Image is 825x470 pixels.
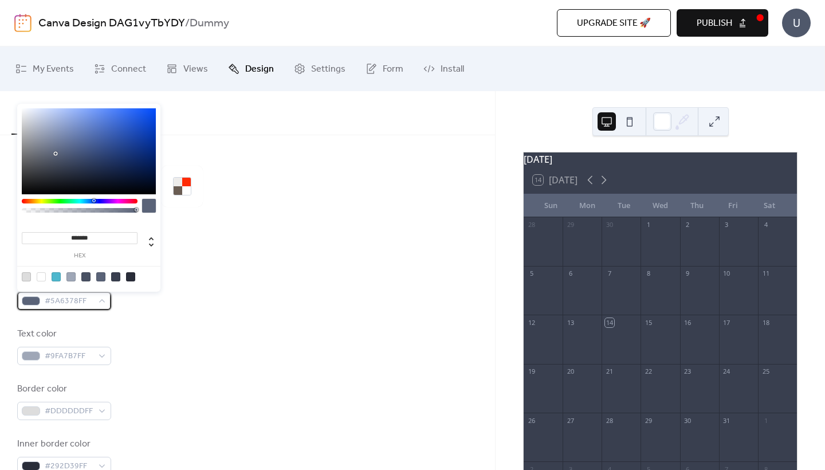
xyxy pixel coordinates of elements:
[677,9,768,37] button: Publish
[22,253,137,259] label: hex
[566,367,575,376] div: 20
[45,405,93,418] span: #DDDDDDFF
[683,318,692,327] div: 16
[38,13,185,34] a: Canva Design DAG1vyTbYDY
[761,416,770,425] div: 1
[527,269,536,278] div: 5
[605,318,614,327] div: 14
[185,13,190,34] b: /
[566,269,575,278] div: 6
[11,91,56,135] button: Colors
[644,221,653,229] div: 1
[683,269,692,278] div: 9
[715,194,752,217] div: Fri
[183,60,208,79] span: Views
[782,9,811,37] div: U
[245,60,274,79] span: Design
[722,367,731,376] div: 24
[566,416,575,425] div: 27
[527,221,536,229] div: 28
[158,51,217,87] a: Views
[761,318,770,327] div: 18
[56,91,122,134] button: Typography
[126,272,135,281] div: rgb(41, 45, 57)
[557,9,671,37] button: Upgrade site 🚀
[761,221,770,229] div: 4
[683,221,692,229] div: 2
[96,272,105,281] div: rgb(90, 99, 120)
[605,221,614,229] div: 30
[311,60,345,79] span: Settings
[533,194,569,217] div: Sun
[527,318,536,327] div: 12
[642,194,679,217] div: Wed
[722,416,731,425] div: 31
[81,272,91,281] div: rgb(73, 81, 99)
[524,152,797,166] div: [DATE]
[37,272,46,281] div: rgb(255, 255, 255)
[605,367,614,376] div: 21
[66,272,76,281] div: rgb(159, 167, 183)
[357,51,412,87] a: Form
[722,221,731,229] div: 3
[569,194,606,217] div: Mon
[577,17,651,30] span: Upgrade site 🚀
[383,60,403,79] span: Form
[644,318,653,327] div: 15
[606,194,642,217] div: Tue
[566,318,575,327] div: 13
[52,272,61,281] div: rgb(78, 183, 205)
[722,318,731,327] div: 17
[45,295,93,308] span: #5A6378FF
[441,60,464,79] span: Install
[566,221,575,229] div: 29
[722,269,731,278] div: 10
[111,272,120,281] div: rgb(57, 63, 79)
[605,416,614,425] div: 28
[7,51,82,87] a: My Events
[697,17,732,30] span: Publish
[678,194,715,217] div: Thu
[644,416,653,425] div: 29
[111,60,146,79] span: Connect
[527,367,536,376] div: 19
[45,350,93,363] span: #9FA7B7FF
[190,13,229,34] b: Dummy
[683,367,692,376] div: 23
[644,269,653,278] div: 8
[605,269,614,278] div: 7
[219,51,282,87] a: Design
[415,51,473,87] a: Install
[644,367,653,376] div: 22
[285,51,354,87] a: Settings
[683,416,692,425] div: 30
[33,60,74,79] span: My Events
[527,416,536,425] div: 26
[17,437,109,451] div: Inner border color
[751,194,788,217] div: Sat
[17,382,109,396] div: Border color
[85,51,155,87] a: Connect
[761,269,770,278] div: 11
[17,327,109,341] div: Text color
[14,14,32,32] img: logo
[761,367,770,376] div: 25
[22,272,31,281] div: rgb(221, 221, 221)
